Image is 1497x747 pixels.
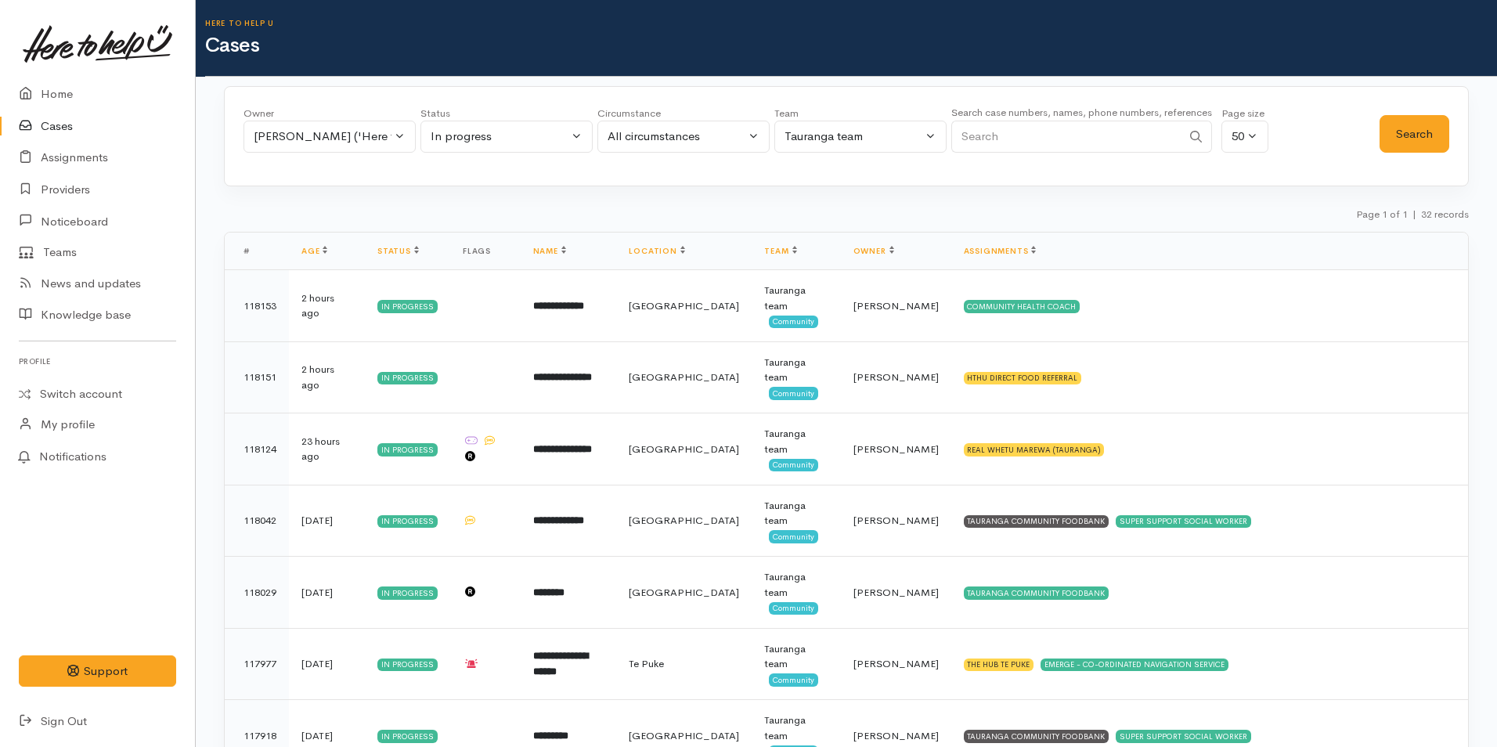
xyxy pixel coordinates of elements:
[769,673,818,686] span: Community
[1380,115,1449,153] button: Search
[377,443,438,456] div: In progress
[964,659,1034,671] div: THE HUB TE PUKE
[769,530,818,543] span: Community
[853,370,939,384] span: [PERSON_NAME]
[1041,659,1228,671] div: EMERGE - CO-ORDINATED NAVIGATION SERVICE
[764,355,828,385] div: Tauranga team
[254,128,391,146] div: [PERSON_NAME] ('Here to help u')
[289,628,365,700] td: [DATE]
[377,300,438,312] div: In progress
[450,233,521,270] th: Flags
[608,128,745,146] div: All circumstances
[629,586,739,599] span: [GEOGRAPHIC_DATA]
[764,569,828,600] div: Tauranga team
[289,557,365,629] td: [DATE]
[964,246,1037,256] a: Assignments
[764,641,828,672] div: Tauranga team
[533,246,566,256] a: Name
[951,121,1181,153] input: Search
[964,300,1080,312] div: COMMUNITY HEALTH COACH
[19,351,176,372] h6: Profile
[1116,515,1251,528] div: SUPER SUPPORT SOCIAL WORKER
[629,657,664,670] span: Te Puke
[225,413,289,485] td: 118124
[629,246,684,256] a: Location
[301,246,327,256] a: Age
[1116,730,1251,742] div: SUPER SUPPORT SOCIAL WORKER
[377,246,419,256] a: Status
[243,121,416,153] button: Rachel Proctor ('Here to help u')
[597,106,770,121] div: Circumstance
[853,729,939,742] span: [PERSON_NAME]
[964,515,1109,528] div: TAURANGA COMMUNITY FOODBANK
[785,128,922,146] div: Tauranga team
[289,341,365,413] td: 2 hours ago
[420,121,593,153] button: In progress
[1221,121,1268,153] button: 50
[225,628,289,700] td: 117977
[377,659,438,671] div: In progress
[225,341,289,413] td: 118151
[853,657,939,670] span: [PERSON_NAME]
[205,19,1497,27] h6: Here to help u
[774,106,947,121] div: Team
[764,283,828,313] div: Tauranga team
[769,602,818,615] span: Community
[289,270,365,342] td: 2 hours ago
[225,557,289,629] td: 118029
[769,387,818,399] span: Community
[377,515,438,528] div: In progress
[769,316,818,328] span: Community
[764,426,828,456] div: Tauranga team
[853,246,894,256] a: Owner
[964,586,1109,599] div: TAURANGA COMMUNITY FOODBANK
[774,121,947,153] button: Tauranga team
[1356,207,1469,221] small: Page 1 of 1 32 records
[289,413,365,485] td: 23 hours ago
[1232,128,1244,146] div: 50
[431,128,568,146] div: In progress
[629,729,739,742] span: [GEOGRAPHIC_DATA]
[629,370,739,384] span: [GEOGRAPHIC_DATA]
[964,372,1082,384] div: HTHU DIRECT FOOD REFERRAL
[205,34,1497,57] h1: Cases
[225,233,289,270] th: #
[853,442,939,456] span: [PERSON_NAME]
[377,730,438,742] div: In progress
[629,514,739,527] span: [GEOGRAPHIC_DATA]
[764,498,828,529] div: Tauranga team
[853,514,939,527] span: [PERSON_NAME]
[243,106,416,121] div: Owner
[853,299,939,312] span: [PERSON_NAME]
[853,586,939,599] span: [PERSON_NAME]
[764,713,828,743] div: Tauranga team
[629,442,739,456] span: [GEOGRAPHIC_DATA]
[420,106,593,121] div: Status
[951,106,1212,119] small: Search case numbers, names, phone numbers, references
[19,655,176,687] button: Support
[1221,106,1268,121] div: Page size
[964,443,1105,456] div: REAL WHETU MAREWA (TAURANGA)
[764,246,796,256] a: Team
[377,372,438,384] div: In progress
[1412,207,1416,221] span: |
[289,485,365,557] td: [DATE]
[377,586,438,599] div: In progress
[225,270,289,342] td: 118153
[629,299,739,312] span: [GEOGRAPHIC_DATA]
[769,459,818,471] span: Community
[597,121,770,153] button: All circumstances
[964,730,1109,742] div: TAURANGA COMMUNITY FOODBANK
[225,485,289,557] td: 118042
